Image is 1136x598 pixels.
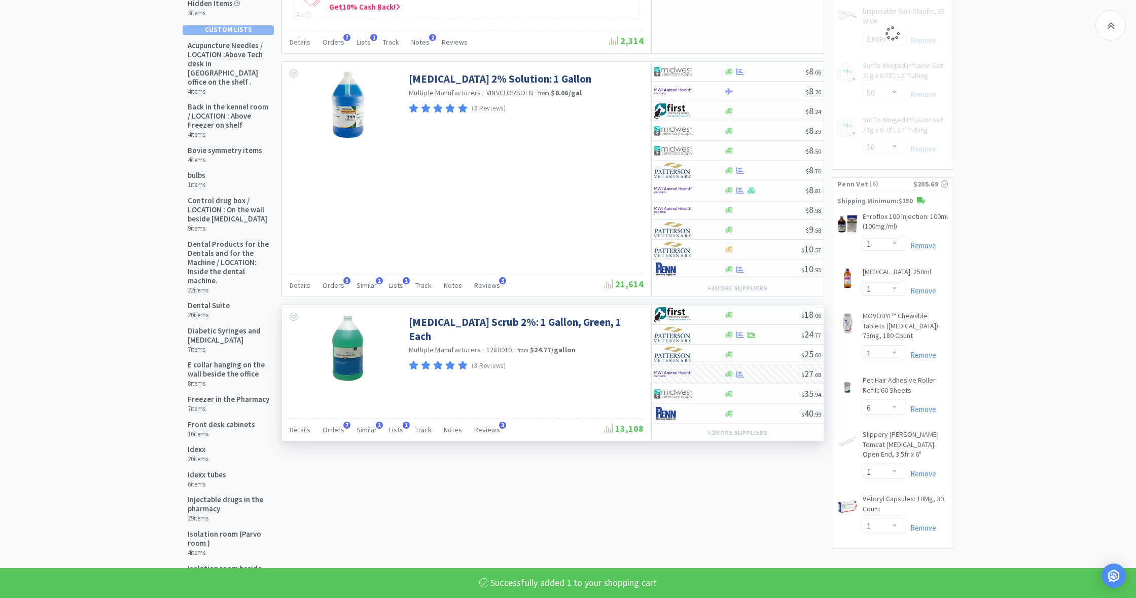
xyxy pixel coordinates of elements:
[801,328,821,340] span: 24
[654,406,692,421] img: e1133ece90fa4a959c5ae41b0808c578_9.png
[813,88,821,96] span: . 20
[905,469,936,478] a: Remove
[832,196,953,207] p: Shipping Minimum: $150
[654,307,692,322] img: 67d67680309e4a0bb49a5ff0391dcc42_6.png
[806,85,821,97] span: 8
[315,72,381,138] img: 74083d9f0eb2454090c8cfc093920f8e_75426.jpeg
[499,422,506,429] span: 3
[188,131,269,139] h6: 4 items
[801,391,804,398] span: $
[702,426,773,440] button: +2more suppliers
[444,425,462,434] span: Notes
[801,266,804,274] span: $
[801,371,804,379] span: $
[806,88,809,96] span: $
[409,72,591,86] a: [MEDICAL_DATA] 2% Solution: 1 Gallon
[444,281,462,290] span: Notes
[863,267,931,281] a: [MEDICAL_DATA]: 250ml
[188,9,240,17] h6: 3 items
[813,391,821,398] span: . 94
[415,281,432,290] span: Track
[188,196,269,223] h5: Control drug box / LOCATION : On the wall beside [MEDICAL_DATA]
[483,88,485,97] span: ·
[813,331,821,339] span: . 77
[357,281,377,290] span: Similar
[188,326,269,345] h5: Diabetic Syringes and [MEDICAL_DATA]
[483,345,485,354] span: ·
[654,327,692,342] img: f5e969b455434c6296c6d81ef179fa71_3.png
[801,331,804,339] span: $
[813,266,821,274] span: . 93
[188,286,269,294] h6: 22 items
[813,147,821,155] span: . 50
[188,240,269,285] h5: Dental Products for the Dentals and for the Machine / LOCATION: Inside the dental machine.
[813,371,821,379] span: . 68
[837,432,858,452] img: 447e4ca366bb4cb297fc946d7cc519ec_157744.png
[905,241,936,250] a: Remove
[801,309,821,320] span: 18
[609,35,644,47] span: 2,314
[409,315,641,343] a: [MEDICAL_DATA] Scrub 2%: 1 Gallon, Green, 1 Each
[654,366,692,382] img: f6b2451649754179b5b4e0c70c3f7cb0_2.png
[188,102,269,130] h5: Back in the kennel room / LOCATION : Above Freezer on shelf
[188,380,269,388] h6: 8 items
[538,90,549,97] span: from
[837,214,858,234] img: 0a89340b5ee248acb35ac3dbec2c047f_707323.png
[806,125,821,136] span: 8
[813,312,821,319] span: . 06
[801,410,804,418] span: $
[188,395,269,404] h5: Freezer in the Pharmacy
[905,404,936,414] a: Remove
[329,2,400,12] span: Get 10 % Cash Back!
[326,315,370,381] img: 3904a93231b44b02bd7ee8cbe050c459_6417.png
[188,549,269,557] h6: 4 items
[813,68,821,76] span: . 06
[188,346,269,354] h6: 7 items
[801,368,821,380] span: 27
[343,34,350,41] span: 7
[188,405,269,413] h6: 7 items
[343,422,350,429] span: 7
[188,480,226,489] h6: 6 items
[806,223,821,235] span: 9
[486,345,512,354] span: 1280010
[801,312,804,319] span: $
[474,281,500,290] span: Reviews
[813,207,821,214] span: . 98
[290,281,310,290] span: Details
[654,182,692,198] img: f6b2451649754179b5b4e0c70c3f7cb0_2.png
[1102,564,1126,588] div: Open Intercom Messenger
[806,184,821,196] span: 8
[837,268,858,288] img: a21c1a6c7a6547929ae22b6bce765cd9_158550.gif
[535,88,537,97] span: ·
[801,243,821,255] span: 10
[806,105,821,117] span: 8
[442,38,468,47] span: Reviews
[188,470,226,479] h5: Idexx tubes
[530,345,576,354] strong: $24.77 / gallon
[188,514,269,522] h6: 29 items
[188,88,269,96] h6: 4 items
[188,311,230,319] h6: 20 items
[188,146,262,155] h5: Bovie symmetry items
[376,277,383,284] span: 1
[409,345,481,354] a: Multiple Manufacturers
[806,227,809,234] span: $
[188,495,269,513] h5: Injectable drugs in the pharmacy
[376,422,383,429] span: 1
[806,187,809,195] span: $
[654,386,692,401] img: 4dd14cff54a648ac9e977f0c5da9bc2e_5.png
[183,25,274,34] div: Custom Lists
[411,38,430,47] span: Notes
[188,420,255,429] h5: Front desk cabinets
[415,425,432,434] span: Track
[343,277,350,284] span: 5
[654,123,692,138] img: 4dd14cff54a648ac9e977f0c5da9bc2e_5.png
[604,278,644,290] span: 21,614
[499,277,506,284] span: 3
[806,164,821,176] span: 8
[654,222,692,237] img: f5e969b455434c6296c6d81ef179fa71_3.png
[863,376,948,399] a: Pet Hair Adhesive Roller Refill: 60 Sheets
[429,34,436,41] span: 2
[403,277,410,284] span: 1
